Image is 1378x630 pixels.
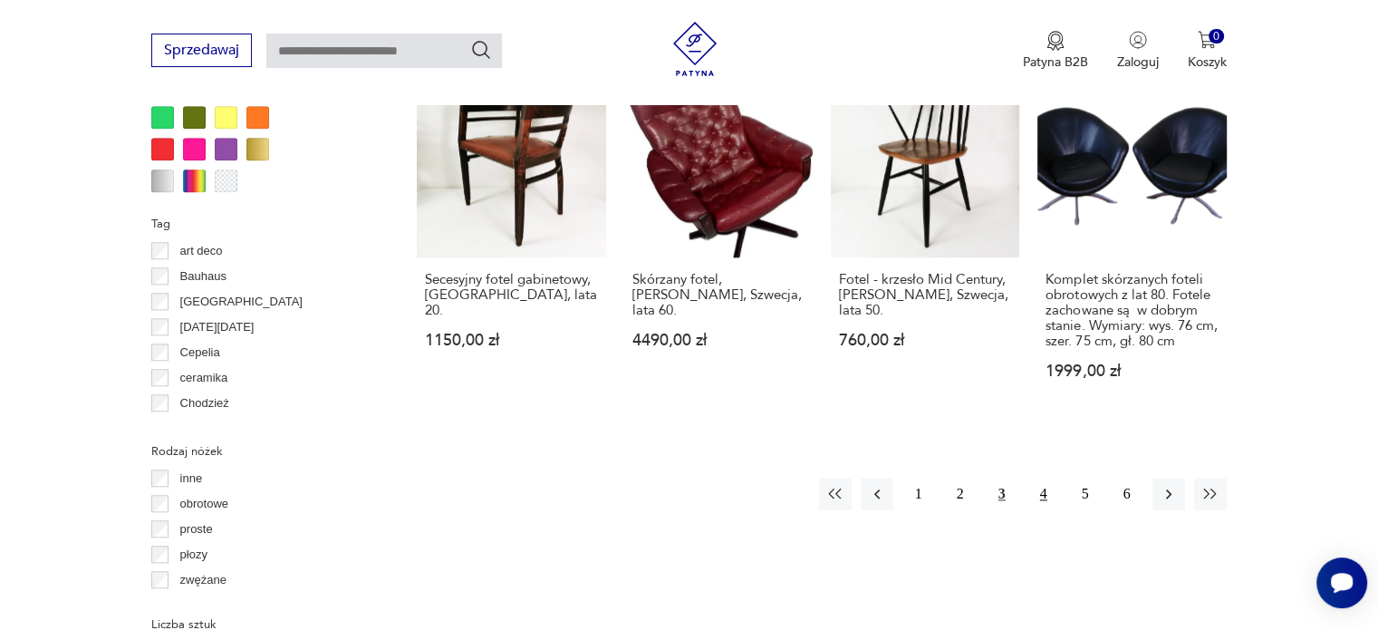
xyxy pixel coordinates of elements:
[1188,53,1227,71] p: Koszyk
[180,241,223,261] p: art deco
[831,69,1019,414] a: Fotel - krzesło Mid Century, Fanett, Szwecja, lata 50.Fotel - krzesło Mid Century, [PERSON_NAME],...
[632,333,805,348] p: 4490,00 zł
[1023,31,1088,71] a: Ikona medaluPatyna B2B
[151,214,373,234] p: Tag
[180,519,213,539] p: proste
[425,333,597,348] p: 1150,00 zł
[1046,31,1065,51] img: Ikona medalu
[1046,363,1218,379] p: 1999,00 zł
[632,272,805,318] h3: Skórzany fotel, [PERSON_NAME], Szwecja, lata 60.
[151,441,373,461] p: Rodzaj nóżek
[1037,69,1226,414] a: Komplet skórzanych foteli obrotowych z lat 80. Fotele zachowane są w dobrym stanie. Wymiary: wys....
[1027,478,1060,510] button: 4
[944,478,977,510] button: 2
[1023,53,1088,71] p: Patyna B2B
[180,292,303,312] p: [GEOGRAPHIC_DATA]
[180,393,229,413] p: Chodzież
[425,272,597,318] h3: Secesyjny fotel gabinetowy, [GEOGRAPHIC_DATA], lata 20.
[180,419,226,439] p: Ćmielów
[151,45,252,58] a: Sprzedawaj
[1069,478,1102,510] button: 5
[1111,478,1143,510] button: 6
[624,69,813,414] a: Skórzany fotel, Gote Mobel, Szwecja, lata 60.Skórzany fotel, [PERSON_NAME], Szwecja, lata 60.4490...
[470,39,492,61] button: Szukaj
[1316,557,1367,608] iframe: Smartsupp widget button
[180,368,228,388] p: ceramika
[180,494,228,514] p: obrotowe
[180,343,220,363] p: Cepelia
[1117,53,1159,71] p: Zaloguj
[180,317,255,337] p: [DATE][DATE]
[180,545,207,565] p: płozy
[668,22,722,76] img: Patyna - sklep z meblami i dekoracjami vintage
[839,333,1011,348] p: 760,00 zł
[1209,29,1224,44] div: 0
[1046,272,1218,349] h3: Komplet skórzanych foteli obrotowych z lat 80. Fotele zachowane są w dobrym stanie. Wymiary: wys....
[180,570,226,590] p: zwężane
[180,469,203,489] p: inne
[839,272,1011,318] h3: Fotel - krzesło Mid Century, [PERSON_NAME], Szwecja, lata 50.
[1117,31,1159,71] button: Zaloguj
[902,478,935,510] button: 1
[1023,31,1088,71] button: Patyna B2B
[1188,31,1227,71] button: 0Koszyk
[1129,31,1147,49] img: Ikonka użytkownika
[986,478,1018,510] button: 3
[180,267,226,286] p: Bauhaus
[417,69,605,414] a: Secesyjny fotel gabinetowy, Niemcy, lata 20.Secesyjny fotel gabinetowy, [GEOGRAPHIC_DATA], lata 2...
[151,34,252,67] button: Sprzedawaj
[1198,31,1216,49] img: Ikona koszyka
